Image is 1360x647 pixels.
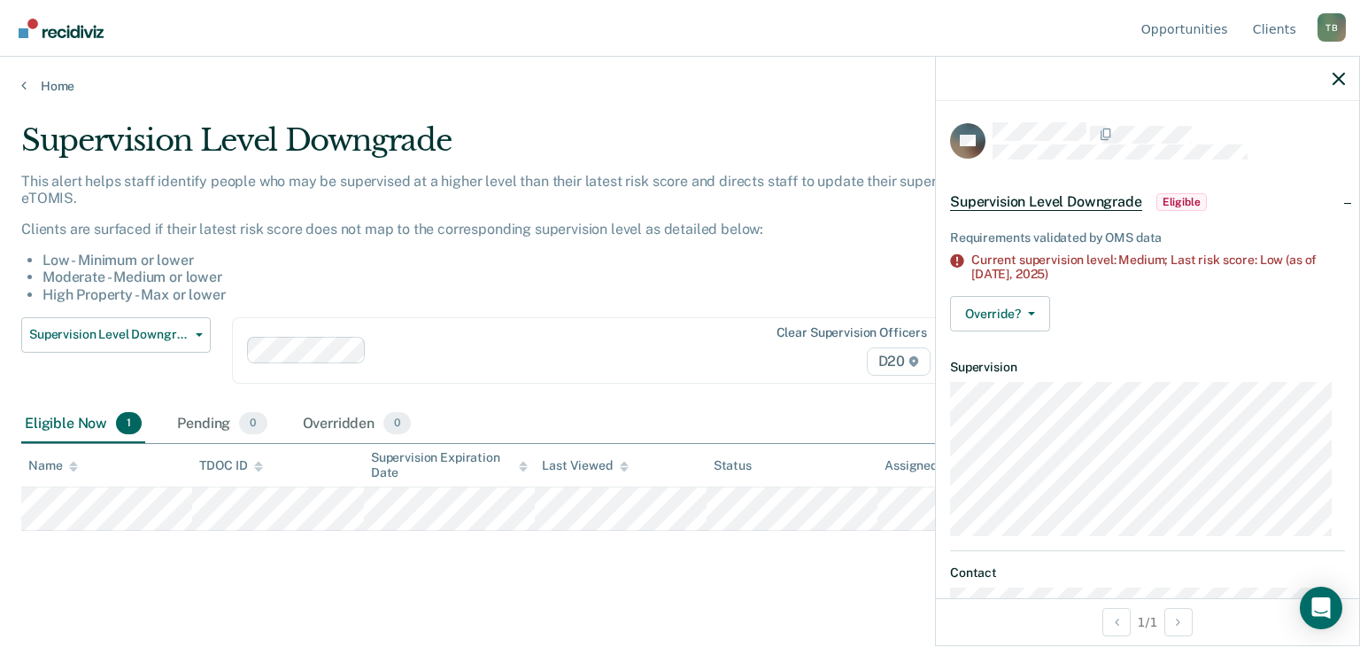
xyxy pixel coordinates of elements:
[885,458,968,473] div: Assigned to
[1016,267,1048,281] span: 2025)
[1164,608,1193,636] button: Next Opportunity
[239,412,267,435] span: 0
[1156,193,1207,211] span: Eligible
[1102,608,1131,636] button: Previous Opportunity
[174,405,270,444] div: Pending
[383,412,411,435] span: 0
[29,327,189,342] span: Supervision Level Downgrade
[714,458,752,473] div: Status
[867,347,931,376] span: D20
[950,296,1050,331] button: Override?
[299,405,415,444] div: Overridden
[116,412,142,435] span: 1
[936,598,1359,645] div: 1 / 1
[950,360,1345,375] dt: Supervision
[42,286,1041,303] li: High Property - Max or lower
[371,450,528,480] div: Supervision Expiration Date
[21,78,1339,94] a: Home
[21,122,1041,173] div: Supervision Level Downgrade
[542,458,628,473] div: Last Viewed
[1300,587,1342,629] div: Open Intercom Messenger
[777,325,927,340] div: Clear supervision officers
[1317,13,1346,42] button: Profile dropdown button
[1317,13,1346,42] div: T B
[21,173,1041,207] p: This alert helps staff identify people who may be supervised at a higher level than their latest ...
[19,19,104,38] img: Recidiviz
[971,253,1345,283] div: Current supervision level: Medium; Last risk score: Low (as of [DATE],
[42,269,1041,285] li: Moderate - Medium or lower
[42,252,1041,269] li: Low - Minimum or lower
[21,221,1041,238] p: Clients are surfaced if their latest risk score does not map to the corresponding supervision lev...
[21,405,145,444] div: Eligible Now
[936,174,1359,230] div: Supervision Level DowngradeEligible
[950,193,1142,211] span: Supervision Level Downgrade
[950,565,1345,581] dt: Contact
[950,230,1345,246] div: Requirements validated by OMS data
[199,458,263,473] div: TDOC ID
[28,458,78,473] div: Name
